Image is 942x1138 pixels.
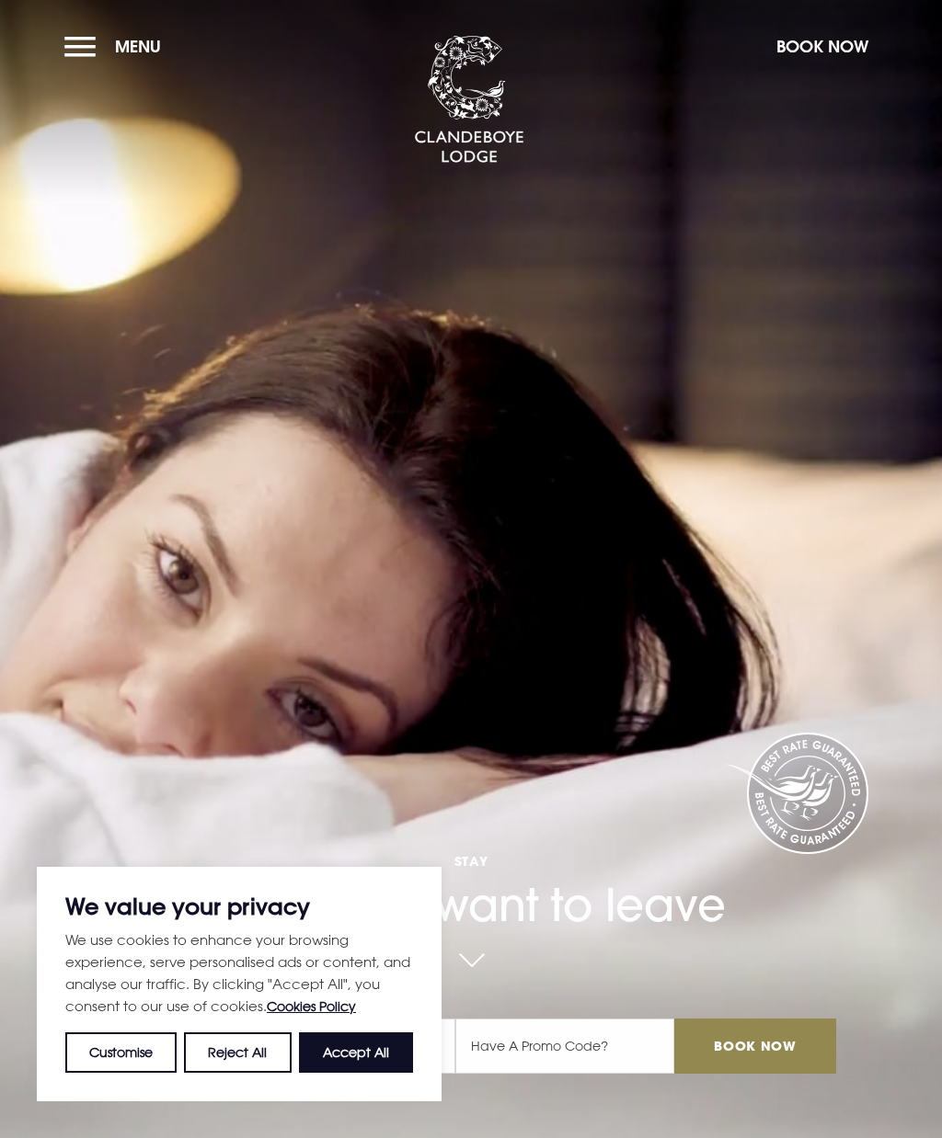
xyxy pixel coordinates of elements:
[674,1019,836,1074] input: Book Now
[106,852,836,870] span: Stay
[65,928,413,1018] p: We use cookies to enhance your browsing experience, serve personalised ads or content, and analys...
[115,36,161,57] span: Menu
[267,998,356,1014] a: Cookies Policy
[64,27,170,66] button: Menu
[455,1019,674,1074] input: Have A Promo Code?
[65,1032,177,1073] button: Customise
[65,895,413,917] p: We value your privacy
[767,27,878,66] button: Book Now
[299,1032,413,1073] button: Accept All
[106,781,836,932] h1: You won't want to leave
[414,36,524,165] img: Clandeboye Lodge
[37,867,442,1101] div: We value your privacy
[184,1032,291,1073] button: Reject All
